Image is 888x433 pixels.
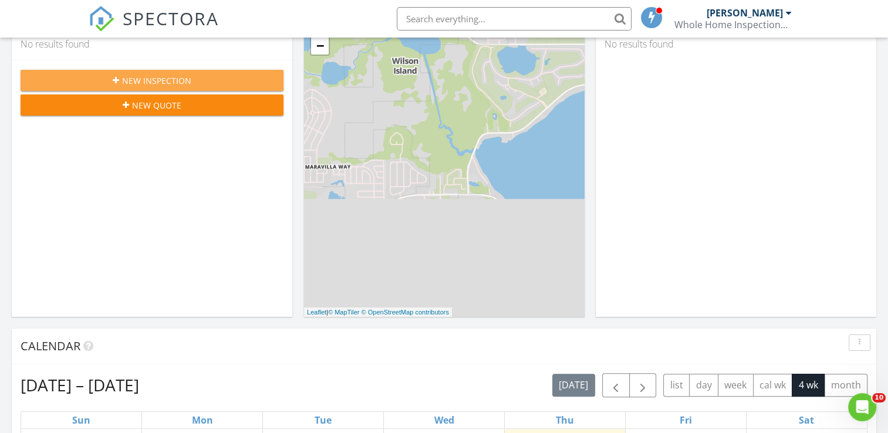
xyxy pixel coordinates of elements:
[21,373,139,397] h2: [DATE] – [DATE]
[304,307,452,317] div: |
[21,70,283,91] button: New Inspection
[311,37,329,55] a: Zoom out
[848,393,876,421] iframe: Intercom live chat
[132,99,181,111] span: New Quote
[123,6,219,31] span: SPECTORA
[21,94,283,116] button: New Quote
[12,28,292,60] div: No results found
[553,412,576,428] a: Thursday
[663,374,690,397] button: list
[629,373,657,397] button: Next
[328,309,360,316] a: © MapTiler
[674,19,792,31] div: Whole Home Inspections, LLC
[190,412,215,428] a: Monday
[872,393,886,402] span: 10
[70,412,93,428] a: Sunday
[397,7,632,31] input: Search everything...
[307,309,326,316] a: Leaflet
[89,6,114,32] img: The Best Home Inspection Software - Spectora
[677,412,694,428] a: Friday
[753,374,793,397] button: cal wk
[718,374,754,397] button: week
[122,75,191,87] span: New Inspection
[89,16,219,40] a: SPECTORA
[312,412,334,428] a: Tuesday
[689,374,718,397] button: day
[602,373,630,397] button: Previous
[21,338,80,354] span: Calendar
[362,309,449,316] a: © OpenStreetMap contributors
[431,412,456,428] a: Wednesday
[796,412,816,428] a: Saturday
[707,7,783,19] div: [PERSON_NAME]
[552,374,595,397] button: [DATE]
[824,374,867,397] button: month
[792,374,825,397] button: 4 wk
[596,28,876,60] div: No results found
